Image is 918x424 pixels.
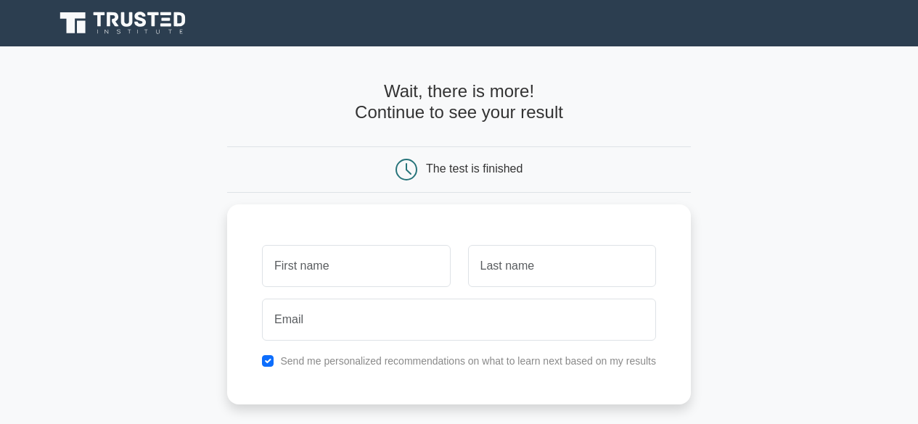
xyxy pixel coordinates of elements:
[280,355,656,367] label: Send me personalized recommendations on what to learn next based on my results
[262,245,450,287] input: First name
[227,81,691,123] h4: Wait, there is more! Continue to see your result
[468,245,656,287] input: Last name
[262,299,656,341] input: Email
[426,162,522,175] div: The test is finished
